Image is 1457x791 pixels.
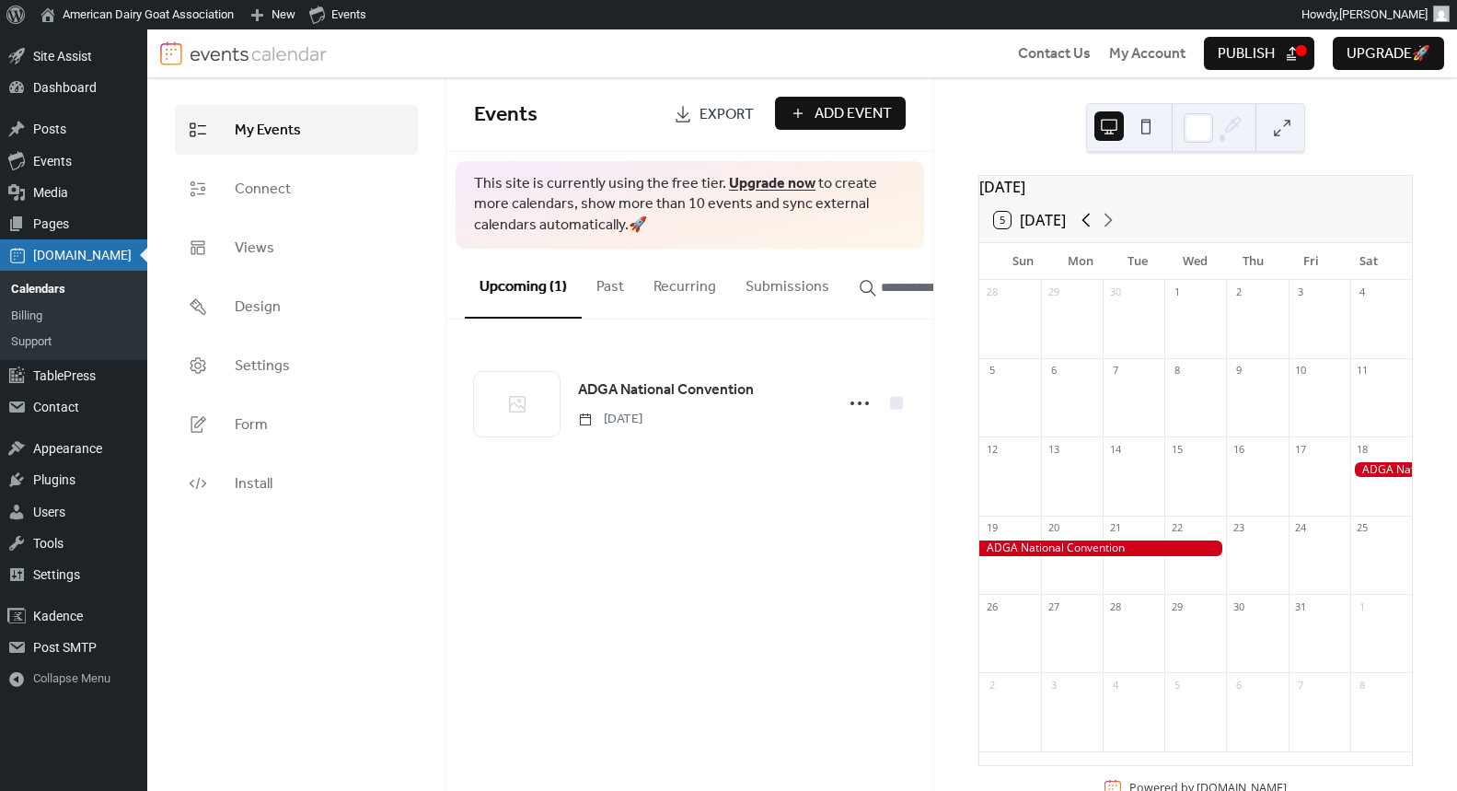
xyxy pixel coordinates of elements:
[729,169,815,198] a: Upgrade now
[1108,364,1122,378] div: 7
[1232,678,1245,692] div: 6
[1356,678,1370,692] div: 8
[1170,364,1184,378] div: 8
[1218,43,1275,65] span: Publish
[235,179,291,201] span: Connect
[1046,364,1060,378] div: 6
[1170,521,1184,535] div: 22
[578,410,642,429] span: [DATE]
[660,97,768,131] a: Export
[979,176,1412,198] div: [DATE]
[235,355,290,378] span: Settings
[1356,521,1370,535] div: 25
[1018,42,1091,64] a: Contact Us
[582,249,639,317] button: Past
[160,41,182,65] img: logo
[474,174,906,236] span: This site is currently using the free tier. to create more calendars, show more than 10 events an...
[985,678,999,692] div: 2
[731,249,844,317] button: Submissions
[175,459,418,508] a: Install
[474,95,538,135] span: Events
[175,164,418,214] a: Connect
[1046,599,1060,613] div: 27
[775,97,906,130] button: Add Event
[639,249,731,317] button: Recurring
[175,341,418,390] a: Settings
[1350,462,1412,478] div: ADGA National Convention
[985,521,999,535] div: 19
[1347,43,1430,65] span: Upgrade 🚀
[175,105,418,155] a: My Events
[775,97,906,131] a: Add Event
[1294,285,1308,299] div: 3
[815,103,892,125] span: Add Event
[1204,37,1314,70] button: Publish
[1294,364,1308,378] div: 10
[1046,678,1060,692] div: 3
[1108,678,1122,692] div: 4
[1109,243,1167,280] div: Tue
[985,442,999,456] div: 12
[979,541,1227,556] div: ADGA National Convention
[1232,364,1245,378] div: 9
[1294,442,1308,456] div: 17
[1333,37,1444,70] button: Upgrade🚀
[1232,442,1245,456] div: 16
[235,414,268,436] span: Form
[1108,599,1122,613] div: 28
[1282,243,1340,280] div: Fri
[235,120,301,142] span: My Events
[1109,43,1185,65] span: My Account
[190,41,328,65] img: logotype
[1167,243,1225,280] div: Wed
[1356,442,1370,456] div: 18
[465,249,582,319] button: Upcoming (1)
[1170,285,1184,299] div: 1
[1224,243,1282,280] div: Thu
[1108,521,1122,535] div: 21
[985,599,999,613] div: 26
[235,238,274,260] span: Views
[175,282,418,332] a: Design
[1170,599,1184,613] div: 29
[1356,599,1370,613] div: 1
[1232,285,1245,299] div: 2
[1232,521,1245,535] div: 23
[1108,285,1122,299] div: 30
[175,223,418,273] a: Views
[985,285,999,299] div: 28
[985,364,999,378] div: 5
[1294,521,1308,535] div: 24
[235,297,281,319] span: Design
[1170,442,1184,456] div: 15
[235,473,272,495] span: Install
[700,104,754,126] span: Export
[988,207,1072,233] button: 5[DATE]
[578,379,754,401] span: ADGA National Convention
[1108,442,1122,456] div: 14
[1046,442,1060,456] div: 13
[578,378,754,405] a: ADGA National Convention
[1356,285,1370,299] div: 4
[1051,243,1109,280] div: Mon
[994,243,1052,280] div: Sun
[1046,285,1060,299] div: 29
[1170,678,1184,692] div: 5
[1356,364,1370,378] div: 11
[1018,43,1091,65] span: Contact Us
[1232,599,1245,613] div: 30
[1294,678,1308,692] div: 7
[1339,243,1397,280] div: Sat
[175,400,418,449] a: Form
[1294,599,1308,613] div: 31
[1046,521,1060,535] div: 20
[1109,42,1185,64] a: My Account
